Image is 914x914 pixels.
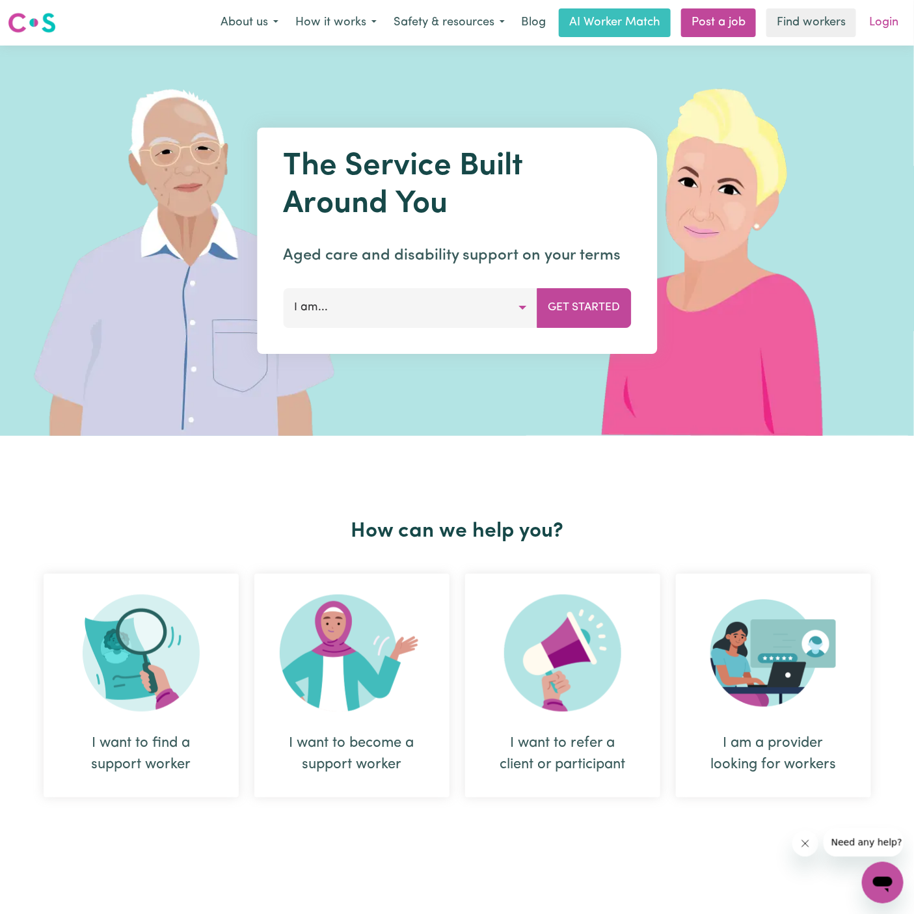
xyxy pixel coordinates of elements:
[681,8,756,37] a: Post a job
[287,9,385,36] button: How it works
[792,831,818,857] iframe: Close message
[286,733,418,775] div: I want to become a support worker
[283,244,631,267] p: Aged care and disability support on your terms
[504,595,621,712] img: Refer
[283,148,631,223] h1: The Service Built Around You
[676,574,871,798] div: I am a provider looking for workers
[559,8,671,37] a: AI Worker Match
[83,595,200,712] img: Search
[766,8,856,37] a: Find workers
[8,8,56,38] a: Careseekers logo
[385,9,513,36] button: Safety & resources
[212,9,287,36] button: About us
[465,574,660,798] div: I want to refer a client or participant
[707,733,840,775] div: I am a provider looking for workers
[537,288,631,327] button: Get Started
[710,595,837,712] img: Provider
[254,574,450,798] div: I want to become a support worker
[861,8,906,37] a: Login
[75,733,208,775] div: I want to find a support worker
[824,828,904,857] iframe: Message from company
[496,733,629,775] div: I want to refer a client or participant
[280,595,424,712] img: Become Worker
[36,519,879,544] h2: How can we help you?
[8,11,56,34] img: Careseekers logo
[44,574,239,798] div: I want to find a support worker
[283,288,537,327] button: I am...
[513,8,554,37] a: Blog
[862,862,904,904] iframe: Button to launch messaging window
